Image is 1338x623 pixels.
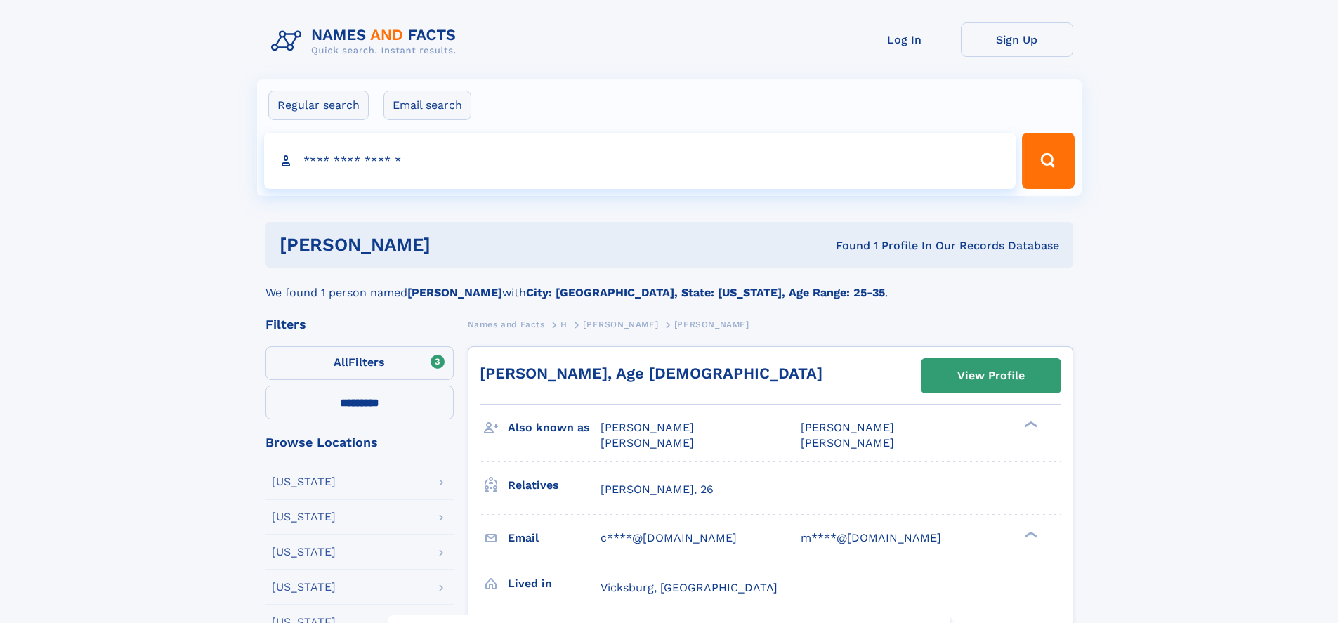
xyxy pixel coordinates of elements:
[508,473,601,497] h3: Relatives
[560,315,568,333] a: H
[921,359,1061,393] a: View Profile
[407,286,502,299] b: [PERSON_NAME]
[265,346,454,380] label: Filters
[674,320,749,329] span: [PERSON_NAME]
[526,286,885,299] b: City: [GEOGRAPHIC_DATA], State: [US_STATE], Age Range: 25-35
[560,320,568,329] span: H
[265,436,454,449] div: Browse Locations
[272,511,336,523] div: [US_STATE]
[265,22,468,60] img: Logo Names and Facts
[801,436,894,450] span: [PERSON_NAME]
[268,91,369,120] label: Regular search
[264,133,1016,189] input: search input
[601,421,694,434] span: [PERSON_NAME]
[272,582,336,593] div: [US_STATE]
[1022,133,1074,189] button: Search Button
[265,268,1073,301] div: We found 1 person named with .
[801,421,894,434] span: [PERSON_NAME]
[508,572,601,596] h3: Lived in
[334,355,348,369] span: All
[480,365,822,382] a: [PERSON_NAME], Age [DEMOGRAPHIC_DATA]
[272,476,336,487] div: [US_STATE]
[633,238,1059,254] div: Found 1 Profile In Our Records Database
[601,581,778,594] span: Vicksburg, [GEOGRAPHIC_DATA]
[265,318,454,331] div: Filters
[601,436,694,450] span: [PERSON_NAME]
[848,22,961,57] a: Log In
[583,315,658,333] a: [PERSON_NAME]
[957,360,1025,392] div: View Profile
[508,526,601,550] h3: Email
[272,546,336,558] div: [US_STATE]
[508,416,601,440] h3: Also known as
[1021,420,1038,429] div: ❯
[583,320,658,329] span: [PERSON_NAME]
[601,482,714,497] a: [PERSON_NAME], 26
[961,22,1073,57] a: Sign Up
[468,315,545,333] a: Names and Facts
[280,236,634,254] h1: [PERSON_NAME]
[1021,530,1038,539] div: ❯
[383,91,471,120] label: Email search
